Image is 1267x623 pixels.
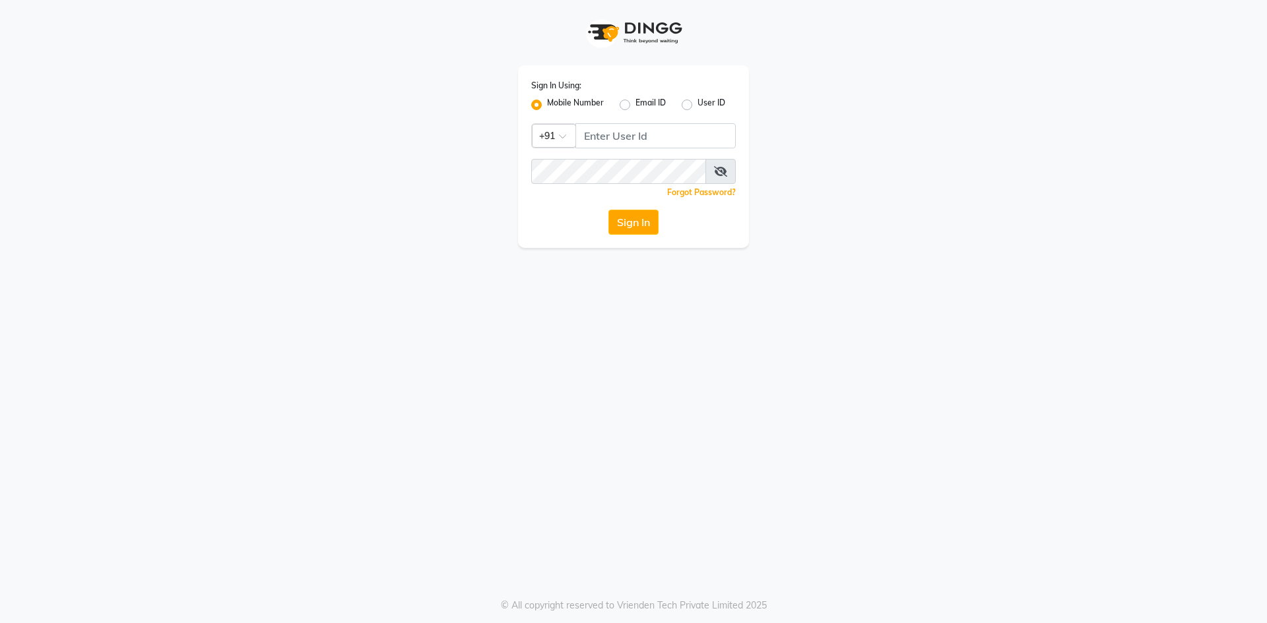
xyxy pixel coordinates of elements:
label: Mobile Number [547,97,604,113]
label: Email ID [635,97,666,113]
input: Username [575,123,736,148]
button: Sign In [608,210,659,235]
label: User ID [698,97,725,113]
input: Username [531,159,706,184]
img: logo1.svg [581,13,686,52]
a: Forgot Password? [667,187,736,197]
label: Sign In Using: [531,80,581,92]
